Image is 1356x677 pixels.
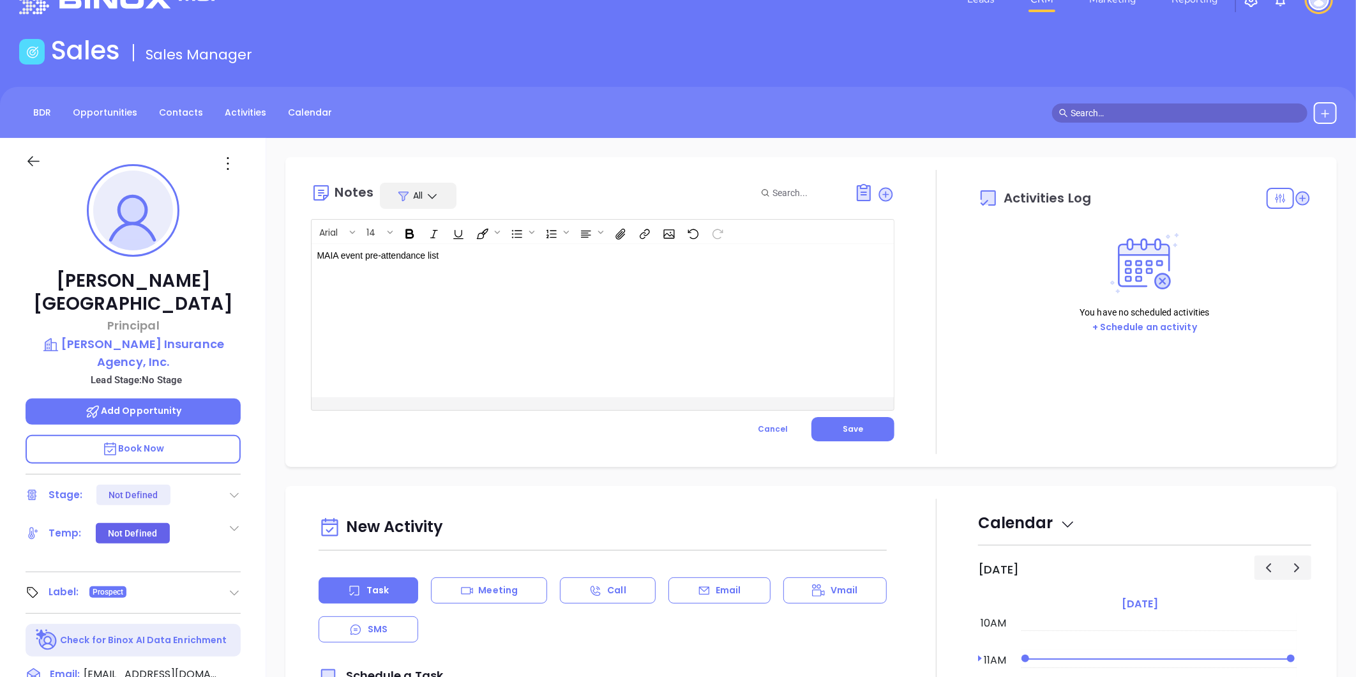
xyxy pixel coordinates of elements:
span: Redo [705,221,728,243]
p: [PERSON_NAME] [GEOGRAPHIC_DATA] [26,270,241,316]
span: Add Opportunity [85,404,182,417]
div: Label: [49,582,79,602]
p: Call [607,584,626,597]
span: All [413,189,423,202]
p: Check for Binox AI Data Enrichment [60,634,227,647]
span: Fill color or set the text color [470,221,503,243]
p: SMS [368,623,388,636]
span: Cancel [758,423,788,434]
a: Contacts [151,102,211,123]
span: Prospect [93,585,124,599]
div: 11am [981,653,1009,668]
span: Sales Manager [146,45,252,65]
span: 14 [360,226,382,235]
span: Save [843,423,863,434]
p: Vmail [831,584,858,597]
span: Insert Ordered List [539,221,572,243]
span: Bold [397,221,420,243]
span: Font family [312,221,358,243]
a: Calendar [280,102,340,123]
a: Opportunities [65,102,145,123]
span: Activities Log [1004,192,1091,204]
p: Principal [26,317,241,334]
h2: [DATE] [978,563,1019,577]
button: Save [811,417,894,441]
p: MAIA event pre-attendance list [317,249,848,276]
span: Underline [446,221,469,243]
span: Font size [359,221,396,243]
p: Email [716,584,741,597]
h1: Sales [51,35,120,66]
button: 14 [360,221,385,243]
button: Next day [1283,556,1311,579]
img: profile-user [93,171,173,250]
p: Meeting [478,584,518,597]
div: Not Defined [109,485,158,505]
button: Arial [313,221,347,243]
span: search [1059,109,1068,118]
div: 10am [978,616,1009,631]
input: Search... [772,186,840,200]
div: Notes [335,186,373,199]
div: Temp: [49,524,82,543]
span: Align [573,221,606,243]
p: You have no scheduled activities [1080,305,1209,319]
span: Arial [313,226,344,235]
div: New Activity [319,512,887,544]
input: Search… [1071,106,1300,120]
a: Activities [217,102,274,123]
span: Insert Files [608,221,631,243]
span: Book Now [102,442,165,455]
p: Lead Stage: No Stage [32,372,241,388]
span: Undo [681,221,704,243]
span: Insert Unordered List [504,221,538,243]
span: Insert link [632,221,655,243]
div: Not Defined [108,523,157,544]
span: Italic [421,221,444,243]
a: [PERSON_NAME] Insurance Agency, Inc. [26,335,241,370]
img: Ai-Enrich-DaqCidB-.svg [36,629,58,651]
img: Activities [1110,233,1179,294]
button: Cancel [734,417,811,441]
p: Task [366,584,389,597]
span: Calendar [978,512,1076,533]
a: BDR [26,102,59,123]
span: Insert Image [656,221,679,243]
button: + Schedule an activity [1089,320,1201,335]
button: Previous day [1254,556,1283,579]
a: [DATE] [1119,595,1161,613]
div: Stage: [49,485,83,505]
